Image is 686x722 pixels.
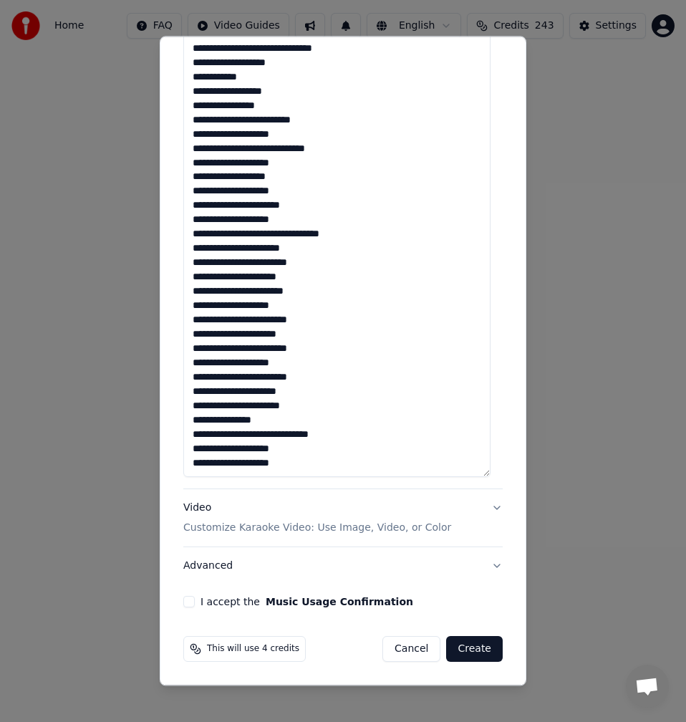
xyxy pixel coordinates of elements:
button: Create [446,636,503,662]
span: This will use 4 credits [207,643,299,655]
p: Customize Karaoke Video: Use Image, Video, or Color [183,521,451,535]
div: Video [183,501,451,535]
button: VideoCustomize Karaoke Video: Use Image, Video, or Color [183,489,503,547]
label: I accept the [201,597,413,607]
button: Advanced [183,547,503,584]
button: Cancel [382,636,440,662]
button: I accept the [266,597,413,607]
